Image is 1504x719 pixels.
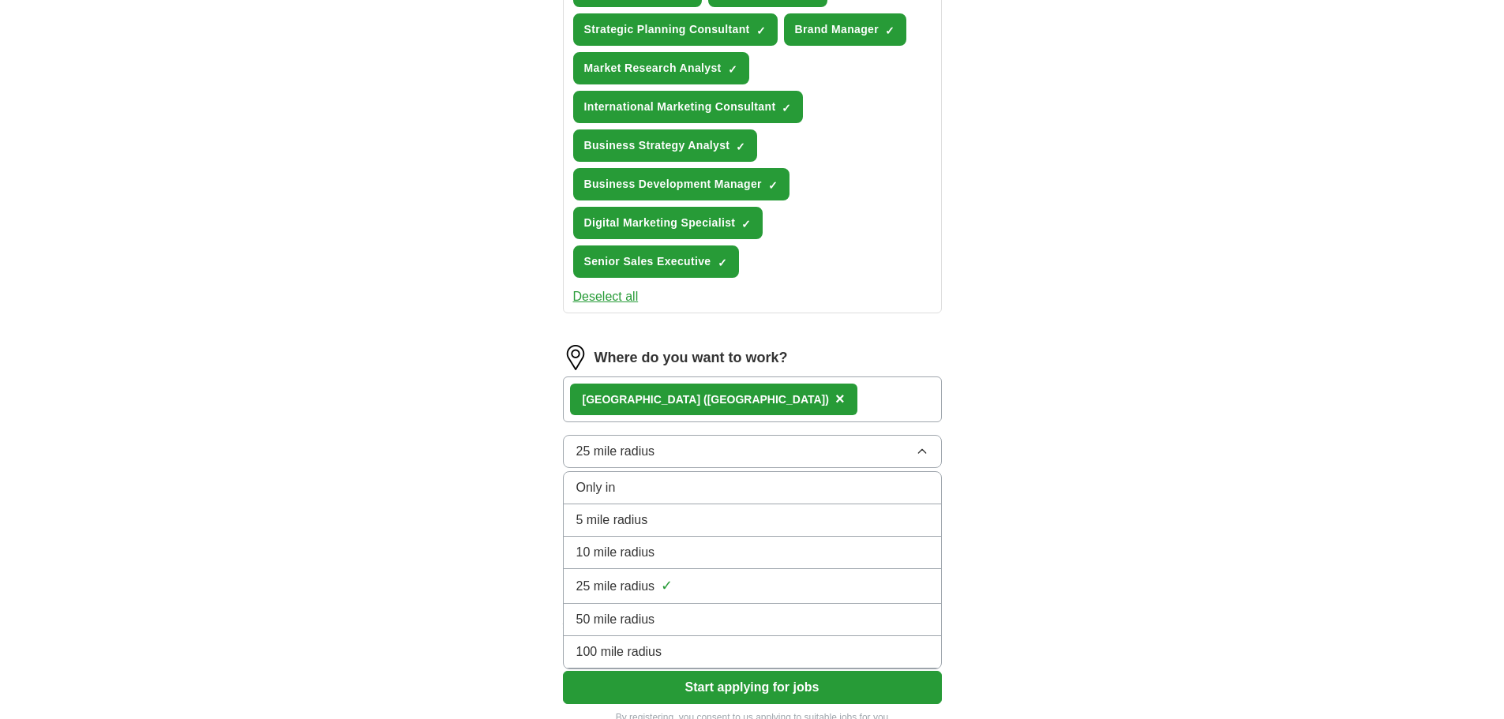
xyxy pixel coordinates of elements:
[576,442,655,461] span: 25 mile radius
[573,245,739,278] button: Senior Sales Executive✓
[756,24,766,37] span: ✓
[741,218,751,230] span: ✓
[584,21,750,38] span: Strategic Planning Consultant
[736,140,745,153] span: ✓
[583,393,701,406] strong: [GEOGRAPHIC_DATA]
[885,24,895,37] span: ✓
[573,129,758,162] button: Business Strategy Analyst✓
[782,102,791,114] span: ✓
[584,60,722,77] span: Market Research Analyst
[573,168,790,200] button: Business Development Manager✓
[835,390,845,407] span: ×
[795,21,879,38] span: Brand Manager
[576,610,655,629] span: 50 mile radius
[584,137,730,154] span: Business Strategy Analyst
[584,99,776,115] span: International Marketing Consultant
[573,52,749,84] button: Market Research Analyst✓
[573,207,763,239] button: Digital Marketing Specialist✓
[563,345,588,370] img: location.png
[573,91,804,123] button: International Marketing Consultant✓
[661,575,673,597] span: ✓
[728,63,737,76] span: ✓
[584,253,711,270] span: Senior Sales Executive
[768,179,778,192] span: ✓
[576,511,648,530] span: 5 mile radius
[703,393,829,406] span: ([GEOGRAPHIC_DATA])
[563,671,942,704] button: Start applying for jobs
[594,347,788,369] label: Where do you want to work?
[584,215,736,231] span: Digital Marketing Specialist
[784,13,906,46] button: Brand Manager✓
[584,176,762,193] span: Business Development Manager
[576,577,655,596] span: 25 mile radius
[573,287,639,306] button: Deselect all
[835,388,845,411] button: ×
[576,478,616,497] span: Only in
[576,543,655,562] span: 10 mile radius
[563,435,942,468] button: 25 mile radius
[573,13,778,46] button: Strategic Planning Consultant✓
[718,257,727,269] span: ✓
[576,642,662,661] span: 100 mile radius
